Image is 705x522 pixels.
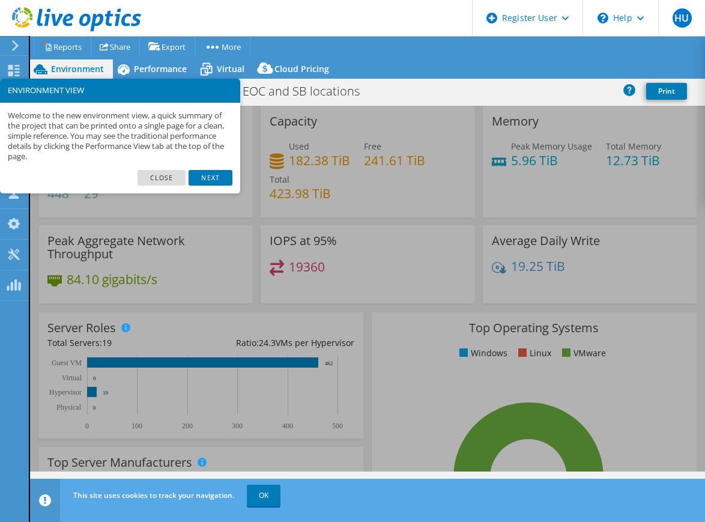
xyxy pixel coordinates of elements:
p: Welcome to the new environment view, a quick summary of the project that can be printed onto a si... [8,111,232,162]
a: Share [91,37,140,56]
span: Cloud Pricing [274,63,329,74]
h3: ENVIRONMENT VIEW [8,86,232,94]
span: Virtual [217,63,244,74]
span: Environment [51,63,104,74]
svg: \n [598,13,608,23]
a: OK [247,485,280,506]
span: Performance [134,63,187,74]
span: This site uses cookies to track your navigation. [73,490,234,500]
a: Print [646,83,687,100]
span: HU [673,8,692,28]
a: More [195,37,250,56]
a: Close [138,170,186,186]
a: Reports [34,37,91,56]
a: Next [189,170,232,186]
a: Export [139,37,195,56]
